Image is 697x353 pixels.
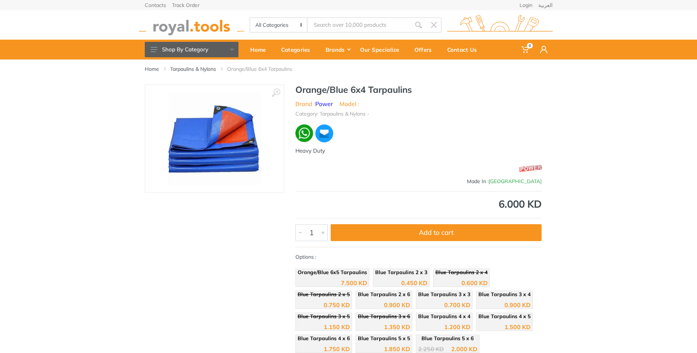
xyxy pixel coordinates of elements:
[295,335,352,353] a: Blue Tarpaulins 4 x 6 1.750 KD
[435,269,488,276] span: Blue Tarpaulins 2 x 4
[356,313,412,331] a: Blue Tarpaulins 3 x 6 1.350 KD
[308,17,410,33] input: Site search
[384,324,410,330] div: 1.350 KD
[504,324,531,330] div: 1.500 KD
[295,84,542,95] h1: Orange/Blue 6x4 Tarpaulins
[451,346,477,352] div: 2.000 KD
[315,100,333,108] a: Power
[295,110,369,118] li: Category: Tarpaulins & Nylons -
[250,18,308,32] select: Category
[339,99,359,108] li: Model :
[416,313,473,331] a: Blue Tarpaulins 4 x 4 1.200 KD
[384,302,410,308] div: 0.900 KD
[433,269,490,287] a: Blue Tarpaulins 2 x 4 0.600 KD
[358,313,410,320] span: Blue Tarpaulins 3 x 6
[298,313,350,320] span: Blue Tarpaulins 3 x 5
[295,199,542,209] div: 6.000 KD
[538,3,553,8] a: العربية
[527,43,533,48] span: 0
[341,280,367,286] div: 7.500 KD
[355,40,409,59] a: Our Specialize
[324,324,350,330] div: 1.150 KD
[315,124,334,143] img: ma.webp
[516,40,535,59] a: 0
[504,302,531,308] div: 0.900 KD
[384,346,410,352] div: 1.850 KD
[489,178,542,185] span: [GEOGRAPHIC_DATA]
[320,42,355,57] div: Brands
[442,40,487,59] a: Contact Us
[295,178,542,185] div: Made In :
[295,269,369,287] a: Orange/Blue 6x5 Tarpaulins 7.500 KD
[409,42,442,57] div: Offers
[295,124,313,142] img: wa.webp
[295,291,352,309] a: Blue Tarpaulins 2 x 5 0.750 KD
[295,313,352,331] a: Blue Tarpaulins 3 x 5 1.150 KD
[356,291,412,309] a: Blue Tarpaulins 2 x 6 0.900 KD
[478,313,531,320] span: Blue Tarpaulins 4 x 5
[145,42,238,57] button: Shop By Category
[444,324,470,330] div: 1.200 KD
[298,291,350,298] span: Blue Tarpaulins 2 x 5
[476,313,533,331] a: Blue Tarpaulins 4 x 5 1.500 KD
[409,40,442,59] a: Offers
[401,280,427,286] div: 0.450 KD
[461,280,488,286] div: 0.600 KD
[324,302,350,308] div: 0.750 KD
[276,42,320,57] div: Categories
[227,65,303,73] li: Orange/Blue 6x4 Tarpaulins
[356,335,412,353] a: Blue Tarpaulins 5 x 5 1.850 KD
[245,42,276,57] div: Home
[172,3,200,8] a: Track Order
[355,42,409,57] div: Our Specialize
[442,42,487,57] div: Contact Us
[416,291,473,309] a: Blue Tarpaulins 3 x 3 0.700 KD
[298,335,350,342] span: Blue Tarpaulins 4 x 6
[358,335,410,342] span: Blue Tarpaulins 5 x 5
[418,291,470,298] span: Blue Tarpaulins 3 x 3
[444,302,470,308] div: 0.700 KD
[139,15,244,35] img: royal.tools Logo
[145,65,553,73] nav: breadcrumb
[447,15,553,35] img: royal.tools Logo
[373,269,430,287] a: Blue Tarpaulins 2 x 3 0.450 KD
[416,335,479,353] a: Blue Tarpaulins 5 x 6 2.250 KD 2.000 KD
[331,224,542,241] button: Add to cart
[520,159,542,178] img: Power
[276,40,320,59] a: Categories
[375,269,427,276] span: Blue Tarpaulins 2 x 3
[245,40,276,59] a: Home
[168,92,261,185] img: Royal Tools - Orange/Blue 6x4 Tarpaulins
[145,65,159,73] a: Home
[145,3,166,8] a: Contacts
[421,335,474,342] span: Blue Tarpaulins 5 x 6
[295,147,542,155] div: Heavy Duty
[298,269,367,276] span: Orange/Blue 6x5 Tarpaulins
[358,291,410,298] span: Blue Tarpaulins 2 x 6
[478,291,531,298] span: Blue Tarpaulins 3 x 4
[418,313,470,320] span: Blue Tarpaulins 4 x 4
[520,3,532,8] a: Login
[170,65,216,73] a: Tarpaulins & Nylons
[476,291,533,309] a: Blue Tarpaulins 3 x 4 0.900 KD
[324,346,350,352] div: 1.750 KD
[418,346,444,352] div: 2.250 KD
[295,99,333,108] li: Brand :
